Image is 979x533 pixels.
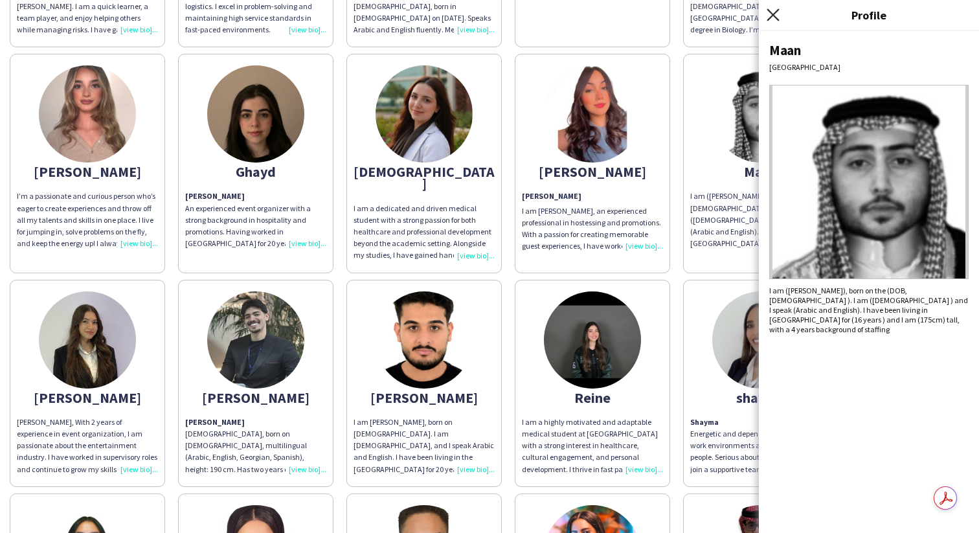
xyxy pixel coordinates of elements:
img: Crew avatar or photo [769,85,969,279]
strong: [PERSON_NAME] [185,417,245,427]
img: thumb-67cde0aa8ea33.jpeg [544,65,641,163]
div: I am ([PERSON_NAME]), born on the (DOB, [DEMOGRAPHIC_DATA] ). I am ([DEMOGRAPHIC_DATA] ) and I sp... [769,286,969,334]
img: thumb-68b1aff22ccf9.jpeg [376,291,473,389]
div: Reine [522,392,663,403]
p: Energetic and dependable, enjoys diverse work environments and meeting new people. Serious about ... [690,416,831,475]
div: [DEMOGRAPHIC_DATA] [354,166,495,189]
img: thumb-6818eb475a471.jpeg [376,65,473,163]
img: thumb-67eb05ca68c53.png [544,291,641,389]
div: Maan [769,41,969,59]
img: thumb-687fd0d3ab440.jpeg [39,65,136,163]
strong: [PERSON_NAME] [522,191,581,201]
img: thumb-9127f93d-d0a0-4ef1-953b-9a7fdb86cb57.jpg [712,291,809,389]
img: thumb-6741ad1bae53a.jpeg [712,65,809,163]
div: I’m a passionate and curious person who’s eager to create experiences and throw off all my talent... [17,190,158,249]
div: I am a highly motivated and adaptable medical student at [GEOGRAPHIC_DATA] with a strong interest... [522,416,663,475]
div: [PERSON_NAME] [354,392,495,403]
p: [DEMOGRAPHIC_DATA], born on [DEMOGRAPHIC_DATA], multilingual (Arabic, English, Georgian, Spanish)... [185,416,326,475]
div: [PERSON_NAME] [522,166,663,177]
img: thumb-a664eee7-9846-4adc-827d-5a8e2e0c14d0.jpg [207,65,304,163]
div: I am [PERSON_NAME], born on [DEMOGRAPHIC_DATA]. I am [DEMOGRAPHIC_DATA], and I speak Arabic and E... [354,416,495,475]
div: Maan [690,166,831,177]
strong: [PERSON_NAME] [185,191,245,201]
div: [PERSON_NAME] [185,392,326,403]
img: thumb-673711a590c41.jpeg [207,291,304,389]
div: I am ([PERSON_NAME]), born on the (DOB, [DEMOGRAPHIC_DATA] ). I am ([DEMOGRAPHIC_DATA] ) and I sp... [690,190,831,249]
strong: Shayma [690,417,719,427]
p: I am [PERSON_NAME], an experienced professional in hostessing and promotions. With a passion for ... [522,205,663,253]
img: thumb-c69a6eae-25f0-4303-a275-44f43d763f9e.jpg [39,291,136,389]
div: [PERSON_NAME] [17,166,158,177]
div: [GEOGRAPHIC_DATA] [769,62,969,72]
span: [PERSON_NAME], With 2 years of experience in event organization, I am passionate about the entert... [17,417,157,486]
p: An experienced event organizer with a strong background in hospitality and promotions. Having wor... [185,203,326,250]
h3: Profile [759,6,979,23]
div: [PERSON_NAME] [17,392,158,403]
div: shayma [690,392,831,403]
div: Ghayd [185,166,326,177]
div: I am a dedicated and driven medical student with a strong passion for both healthcare and profess... [354,203,495,262]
